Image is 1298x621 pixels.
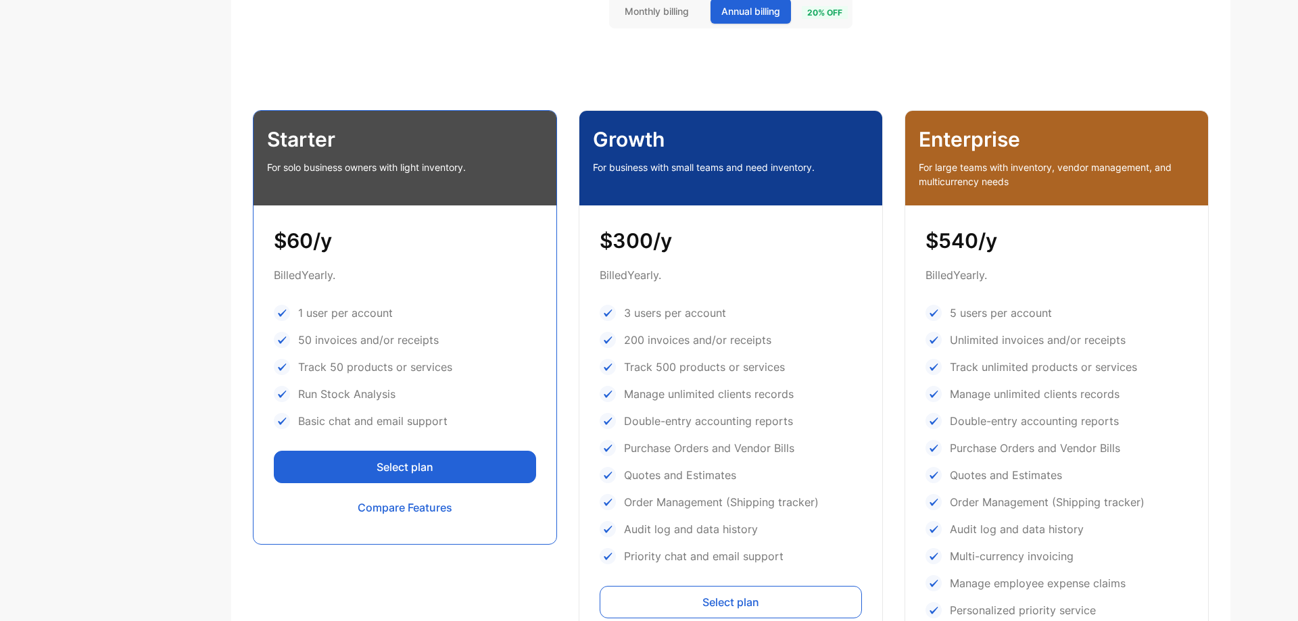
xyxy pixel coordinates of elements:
p: Priority chat and email support [624,548,784,564]
p: Run Stock Analysis [298,386,395,402]
p: Unlimited invoices and/or receipts [950,332,1126,348]
p: Double-entry accounting reports [950,413,1119,429]
p: Manage employee expense claims [950,575,1126,591]
p: Purchase Orders and Vendor Bills [950,440,1120,456]
p: Track unlimited products or services [950,359,1137,375]
p: For large teams with inventory, vendor management, and multicurrency needs [919,160,1195,189]
h1: $300/y [600,226,862,256]
p: Enterprise [919,124,1195,155]
p: 50 invoices and/or receipts [298,332,439,348]
p: Billed Yearly . [600,267,862,283]
h1: $540/y [926,226,1188,256]
p: Multi-currency invoicing [950,548,1074,564]
p: Personalized priority service [950,602,1096,618]
p: 3 users per account [624,305,726,321]
p: Audit log and data history [950,521,1084,537]
p: Quotes and Estimates [950,467,1062,483]
p: Order Management (Shipping tracker) [950,494,1145,510]
p: 200 invoices and/or receipts [624,332,771,348]
p: Starter [267,124,543,155]
p: Double-entry accounting reports [624,413,793,429]
p: Track 500 products or services [624,359,785,375]
p: Basic chat and email support [298,413,448,429]
button: Select plan [274,451,536,483]
button: Compare Features [274,491,536,524]
span: 20 % off [802,6,848,19]
p: For business with small teams and need inventory. [593,160,869,174]
span: Annual billing [721,4,780,18]
p: Quotes and Estimates [624,467,736,483]
p: Growth [593,124,869,155]
p: 1 user per account [298,305,393,321]
p: For solo business owners with light inventory. [267,160,543,174]
p: Billed Yearly . [274,267,536,283]
h1: $60/y [274,226,536,256]
button: Select plan [600,586,862,618]
p: 5 users per account [950,305,1052,321]
p: Manage unlimited clients records [950,386,1120,402]
p: Audit log and data history [624,521,758,537]
p: Track 50 products or services [298,359,452,375]
p: Order Management (Shipping tracker) [624,494,819,510]
p: Purchase Orders and Vendor Bills [624,440,794,456]
p: Billed Yearly . [926,267,1188,283]
p: Manage unlimited clients records [624,386,794,402]
span: Monthly billing [625,4,689,18]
